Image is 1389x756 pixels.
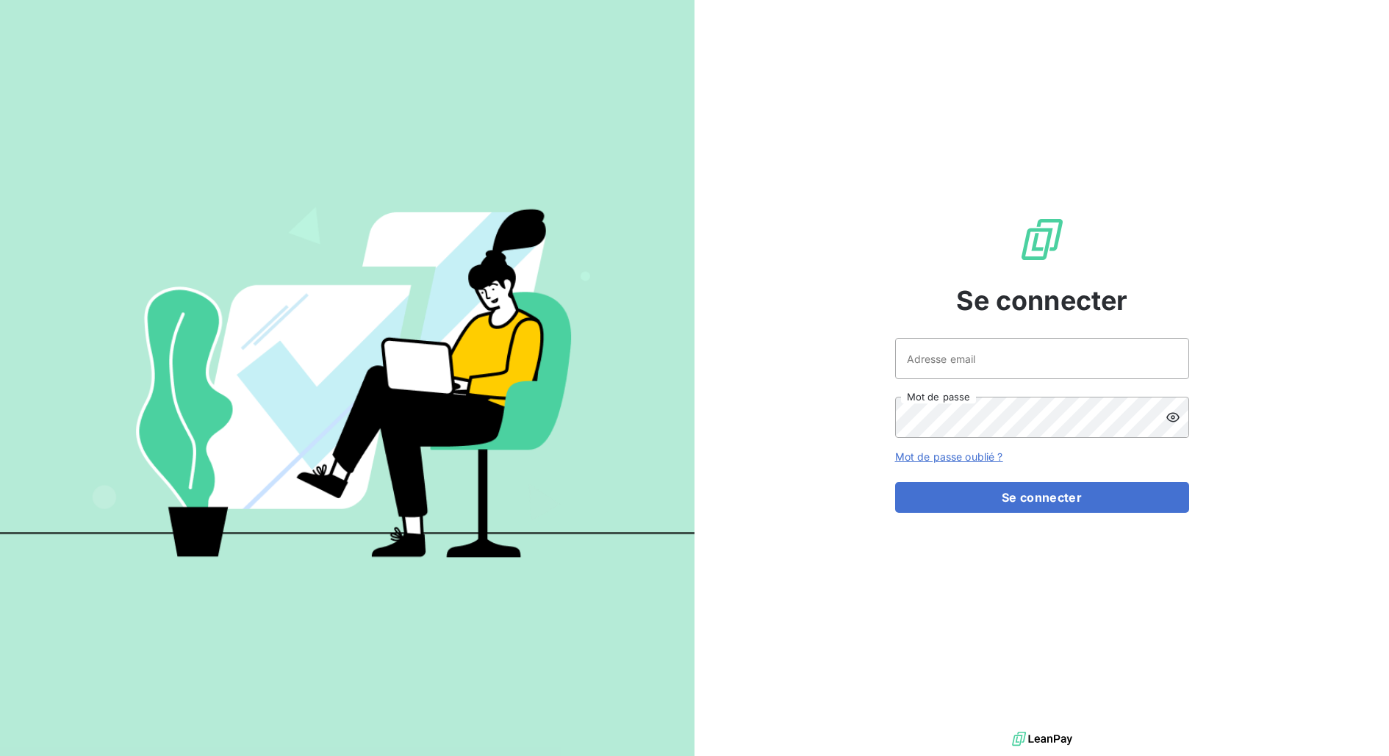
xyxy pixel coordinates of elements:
img: logo [1012,728,1072,750]
input: placeholder [895,338,1189,379]
button: Se connecter [895,482,1189,513]
a: Mot de passe oublié ? [895,450,1003,463]
img: Logo LeanPay [1019,216,1066,263]
span: Se connecter [956,281,1128,320]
